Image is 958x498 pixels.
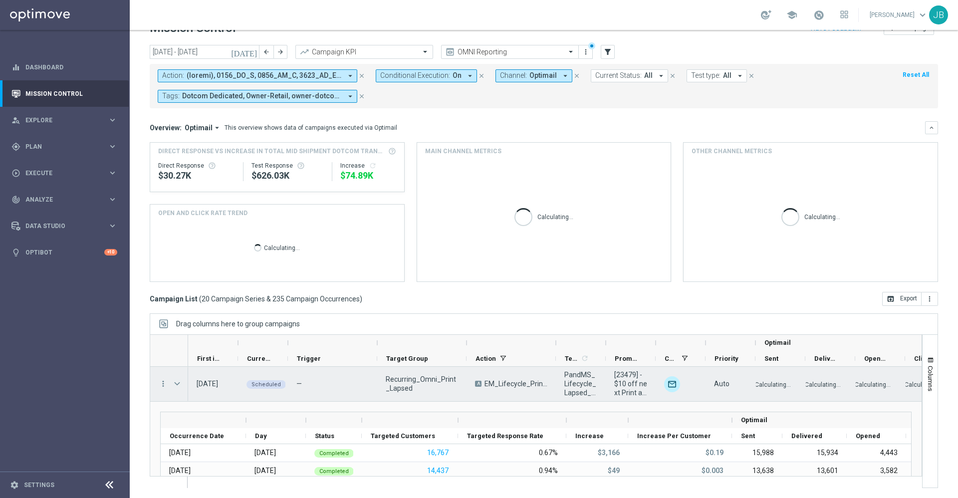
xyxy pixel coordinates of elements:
div: 13,638 [732,462,782,480]
i: play_circle_outline [11,169,20,178]
i: close [478,72,485,79]
button: close [747,70,756,81]
h3: Overview: [150,123,182,132]
div: 01 Sep 2025 [169,448,191,457]
div: Data Studio [11,222,108,231]
button: Optimail arrow_drop_down [182,123,225,132]
div: $74,887 [340,170,396,182]
span: Optimail [764,339,791,346]
button: Conditional Execution: On arrow_drop_down [376,69,477,82]
button: Data Studio keyboard_arrow_right [11,222,118,230]
i: arrow_drop_down [213,123,222,132]
button: close [357,91,366,102]
button: gps_fixed Plan keyboard_arrow_right [11,143,118,151]
input: Select date range [150,45,259,59]
span: Targeted Customers [371,432,435,440]
i: refresh [369,162,377,170]
span: (blanks) 2024_DC_C 2024_DC_L 2024_DC_N/Y + 334 more [187,71,342,80]
span: On [453,71,462,80]
button: track_changes Analyze keyboard_arrow_right [11,196,118,204]
a: Optibot [25,239,104,265]
span: First in Range [197,355,221,362]
span: Promotions [615,355,639,362]
span: ( [199,294,202,303]
button: Mission Control [11,90,118,98]
a: Mission Control [25,80,117,107]
span: Optimail [741,416,767,424]
span: Current Status [247,355,271,362]
button: Current Status: All arrow_drop_down [591,69,668,82]
h4: OPEN AND CLICK RATE TREND [158,209,247,218]
div: Direct Response [158,162,235,170]
h4: Main channel metrics [425,147,501,156]
div: 0.67% [539,448,558,457]
div: JB [929,5,948,24]
button: arrow_back [259,45,273,59]
i: settings [10,481,19,490]
h3: Campaign List [150,294,362,303]
span: Templates [565,355,579,362]
span: PandMS_Lifecycle_Lapsed_UpdatedFeb2025 [564,370,597,397]
span: EM_Lifecycle_PrintMarketing [484,379,547,388]
span: Recurring_Omni_Print_Lapsed [386,375,458,393]
i: close [358,93,365,100]
span: Plan [25,144,108,150]
button: close [572,70,581,81]
multiple-options-button: Export to CSV [882,294,938,302]
i: arrow_drop_down [346,71,355,80]
colored-tag: Completed [314,466,354,476]
ng-select: Campaign KPI [295,45,433,59]
button: close [357,70,366,81]
button: person_search Explore keyboard_arrow_right [11,116,118,124]
div: 0.94% [539,466,558,475]
p: Calculating... [755,379,791,389]
i: keyboard_arrow_down [928,124,935,131]
div: 4,443 [847,444,906,462]
span: school [786,9,797,20]
button: lightbulb Optibot +10 [11,249,118,256]
a: [PERSON_NAME]keyboard_arrow_down [869,7,929,22]
i: arrow_drop_down [346,92,355,101]
span: Completed [319,450,349,457]
span: Occurrence Date [170,432,224,440]
span: Current Status: [595,71,642,80]
i: close [748,72,755,79]
p: Calculating... [804,212,840,221]
span: Increase [575,432,604,440]
button: more_vert [922,292,938,306]
span: Analyze [25,197,108,203]
span: Delivered [791,432,822,440]
span: All [723,71,731,80]
span: Data Studio [25,223,108,229]
i: equalizer [11,63,20,72]
div: Increase [340,162,396,170]
a: Dashboard [25,54,117,80]
i: arrow_back [263,48,270,55]
i: arrow_drop_down [466,71,475,80]
span: Direct Response VS Increase In Total Mid Shipment Dotcom Transaction Amount [158,147,385,156]
span: Channel: [500,71,527,80]
span: Auto [714,380,729,388]
div: $30,269 [158,170,235,182]
span: Columns [927,366,935,391]
div: Test Response [251,162,324,170]
span: Scheduled [251,381,281,388]
i: arrow_drop_down [735,71,744,80]
div: There are unsaved changes [588,42,595,49]
span: Status [315,432,334,440]
i: person_search [11,116,20,125]
button: filter_alt [601,45,615,59]
h4: Other channel metrics [692,147,772,156]
div: 01 Sep 2025, Monday [197,379,218,388]
i: more_vert [926,295,934,303]
i: gps_fixed [11,142,20,151]
span: 20 Campaign Series & 235 Campaign Occurrences [202,294,360,303]
i: close [573,72,580,79]
i: keyboard_arrow_right [108,221,117,231]
span: Tags: [162,92,180,100]
span: Drag columns here to group campaigns [176,320,300,328]
span: Test type: [691,71,720,80]
button: [DATE] [230,45,259,60]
